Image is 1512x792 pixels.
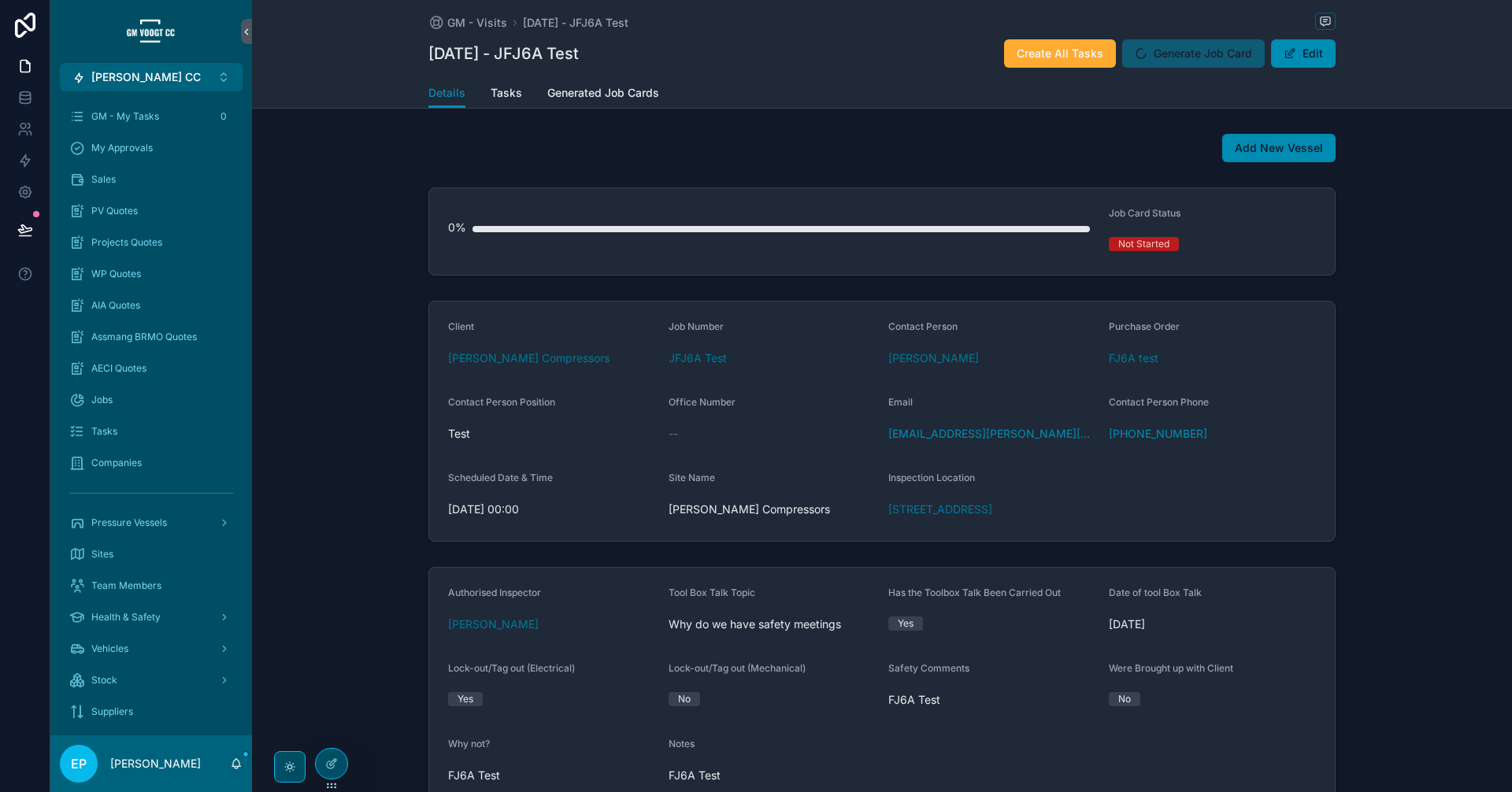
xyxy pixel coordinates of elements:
a: GM - My Tasks0 [60,102,243,131]
a: [EMAIL_ADDRESS][PERSON_NAME][DOMAIN_NAME] [888,426,1096,442]
a: Tasks [491,79,522,110]
span: Job Number [669,320,724,332]
a: FJ6A test [1109,350,1158,366]
a: [PERSON_NAME] [888,350,979,366]
span: [DATE] 00:00 [448,501,656,517]
span: FJ6A Test [448,768,656,783]
span: Tasks [91,425,117,438]
img: App logo [126,19,176,44]
span: Create All Tasks [1017,46,1103,61]
p: [PERSON_NAME] [110,756,201,772]
span: Why do we have safety meetings [669,616,876,632]
a: Sales [60,165,243,194]
span: Lock-out/Tag out (Mechanical) [669,662,806,674]
a: Vehicles [60,635,243,663]
a: My Approvals [60,134,243,162]
a: AECI Quotes [60,354,243,383]
div: Yes [898,616,913,631]
span: Contact Person [888,320,958,332]
div: scrollable content [50,91,252,735]
span: Jobs [91,394,113,406]
span: Health & Safety [91,611,161,624]
span: Stock [91,674,117,687]
span: -- [669,426,678,442]
span: Date of tool Box Talk [1109,587,1202,598]
a: Companies [60,449,243,477]
span: Contact Person Phone [1109,396,1209,408]
a: Suppliers [60,698,243,726]
span: Office Number [669,396,736,408]
span: Were Brought up with Client [1109,662,1233,674]
span: [PERSON_NAME] [448,616,539,632]
span: Team Members [91,579,161,592]
span: Site Name [669,472,715,483]
span: EP [71,754,87,773]
a: [STREET_ADDRESS] [888,501,992,517]
div: No [1118,692,1131,706]
span: Sites [91,548,113,561]
span: Notes [669,738,695,749]
span: Details [428,85,465,101]
span: FJ6A Test [669,768,876,783]
span: Generated Job Cards [547,85,659,101]
span: Lock-out/Tag out (Electrical) [448,662,575,674]
span: Has the Toolbox Talk Been Carried Out [888,587,1061,598]
span: Inspection Location [888,472,975,483]
span: [PERSON_NAME] CC [91,69,201,85]
span: Authorised Inspector [448,587,541,598]
span: [PERSON_NAME] Compressors [669,501,876,517]
span: AIA Quotes [91,299,140,312]
a: Team Members [60,572,243,600]
span: WP Quotes [91,268,141,280]
a: Assmang BRMO Quotes [60,323,243,351]
div: 0% [448,212,466,243]
span: Projects Quotes [91,236,162,249]
button: Create All Tasks [1004,39,1116,68]
div: 0 [214,107,233,126]
button: Select Button [60,63,243,91]
a: Health & Safety [60,603,243,631]
a: PV Quotes [60,197,243,225]
a: Jobs [60,386,243,414]
span: GM - Visits [447,15,507,31]
span: Tasks [491,85,522,101]
span: Test [448,426,656,442]
a: Projects Quotes [60,228,243,257]
span: My Approvals [91,142,153,154]
span: Sales [91,173,116,186]
a: Stock [60,666,243,694]
a: GM - Visits [428,15,507,31]
a: Pressure Vessels [60,509,243,537]
span: PV Quotes [91,205,138,217]
span: Assmang BRMO Quotes [91,331,197,343]
span: Purchase Order [1109,320,1180,332]
span: FJ6A Test [888,692,1096,708]
div: No [678,692,691,706]
a: [PERSON_NAME] Compressors [448,350,610,366]
a: [PHONE_NUMBER] [1109,426,1207,442]
a: Details [428,79,465,109]
span: Scheduled Date & Time [448,472,553,483]
span: Contact Person Position [448,396,555,408]
button: Edit [1271,39,1336,68]
span: Safety Comments [888,662,969,674]
h1: [DATE] - JFJ6A Test [428,43,579,65]
span: Email [888,396,913,408]
div: Yes [458,692,473,706]
a: Tasks [60,417,243,446]
a: Generated Job Cards [547,79,659,110]
span: Client [448,320,474,332]
span: [DATE] [1109,616,1317,632]
span: Tool Box Talk Topic [669,587,755,598]
a: [DATE] - JFJ6A Test [523,15,628,31]
a: JFJ6A Test [669,350,727,366]
span: AECI Quotes [91,362,146,375]
button: Add New Vessel [1222,134,1336,162]
span: Job Card Status [1109,207,1180,219]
